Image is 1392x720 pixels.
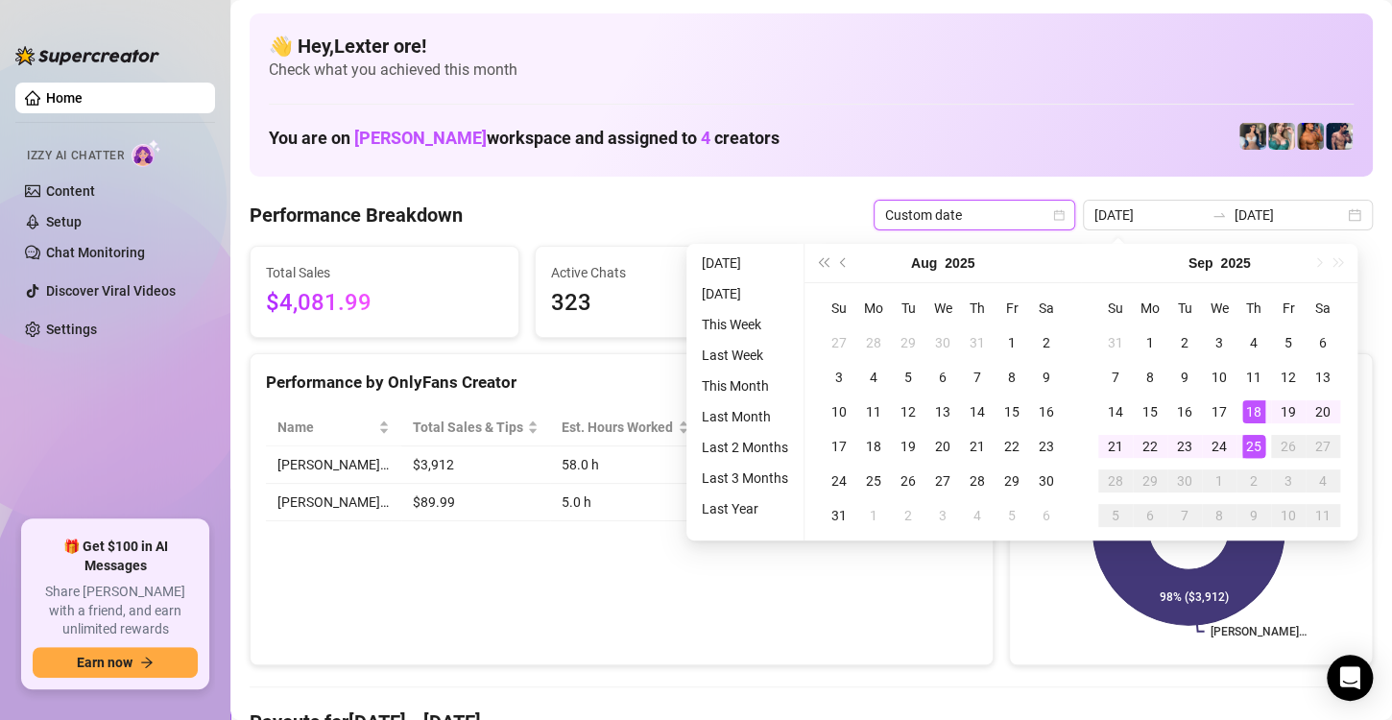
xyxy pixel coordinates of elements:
[862,400,885,423] div: 11
[354,128,487,148] span: [PERSON_NAME]
[931,469,954,492] div: 27
[1104,400,1127,423] div: 14
[694,344,796,367] li: Last Week
[925,291,960,325] th: We
[1104,366,1127,389] div: 7
[277,417,374,438] span: Name
[401,446,551,484] td: $3,912
[856,291,891,325] th: Mo
[1029,325,1064,360] td: 2025-08-02
[1306,464,1340,498] td: 2025-10-04
[1202,291,1236,325] th: We
[995,291,1029,325] th: Fr
[1212,207,1227,223] span: swap-right
[694,436,796,459] li: Last 2 Months
[551,285,788,322] span: 323
[1208,435,1231,458] div: 24
[1306,291,1340,325] th: Sa
[960,325,995,360] td: 2025-07-31
[562,417,674,438] div: Est. Hours Worked
[250,202,463,228] h4: Performance Breakdown
[1242,469,1265,492] div: 2
[911,244,937,282] button: Choose a month
[1053,209,1065,221] span: calendar
[269,60,1354,81] span: Check what you achieved this month
[822,360,856,395] td: 2025-08-03
[1306,360,1340,395] td: 2025-09-13
[1242,504,1265,527] div: 9
[966,504,989,527] div: 4
[1271,325,1306,360] td: 2025-09-05
[551,262,788,283] span: Active Chats
[856,429,891,464] td: 2025-08-18
[46,245,145,260] a: Chat Monitoring
[1167,464,1202,498] td: 2025-09-30
[1167,360,1202,395] td: 2025-09-09
[1133,498,1167,533] td: 2025-10-06
[925,360,960,395] td: 2025-08-06
[401,484,551,521] td: $89.99
[1236,464,1271,498] td: 2025-10-02
[1167,291,1202,325] th: Tu
[1029,429,1064,464] td: 2025-08-23
[140,656,154,669] span: arrow-right
[1306,395,1340,429] td: 2025-09-20
[1277,435,1300,458] div: 26
[1133,464,1167,498] td: 2025-09-29
[960,498,995,533] td: 2025-09-04
[1202,325,1236,360] td: 2025-09-03
[694,405,796,428] li: Last Month
[1242,331,1265,354] div: 4
[1167,498,1202,533] td: 2025-10-07
[1098,291,1133,325] th: Su
[960,464,995,498] td: 2025-08-28
[694,497,796,520] li: Last Year
[925,498,960,533] td: 2025-09-03
[413,417,524,438] span: Total Sales & Tips
[966,331,989,354] div: 31
[1029,464,1064,498] td: 2025-08-30
[1271,429,1306,464] td: 2025-09-26
[266,285,503,322] span: $4,081.99
[897,331,920,354] div: 29
[1235,204,1344,226] input: End date
[1139,400,1162,423] div: 15
[1098,464,1133,498] td: 2025-09-28
[822,498,856,533] td: 2025-08-31
[15,46,159,65] img: logo-BBDzfeDw.svg
[1000,366,1023,389] div: 8
[1104,469,1127,492] div: 28
[266,409,401,446] th: Name
[891,395,925,429] td: 2025-08-12
[1173,435,1196,458] div: 23
[1173,504,1196,527] div: 7
[966,400,989,423] div: 14
[1271,360,1306,395] td: 2025-09-12
[925,429,960,464] td: 2025-08-20
[1297,123,1324,150] img: JG
[1277,400,1300,423] div: 19
[1236,325,1271,360] td: 2025-09-04
[1268,123,1295,150] img: Zaddy
[1098,429,1133,464] td: 2025-09-21
[1029,395,1064,429] td: 2025-08-16
[897,435,920,458] div: 19
[1000,435,1023,458] div: 22
[1035,435,1058,458] div: 23
[269,128,780,149] h1: You are on workspace and assigned to creators
[1202,395,1236,429] td: 2025-09-17
[960,429,995,464] td: 2025-08-21
[266,484,401,521] td: [PERSON_NAME]…
[1277,469,1300,492] div: 3
[995,325,1029,360] td: 2025-08-01
[925,395,960,429] td: 2025-08-13
[694,282,796,305] li: [DATE]
[960,395,995,429] td: 2025-08-14
[1035,504,1058,527] div: 6
[995,395,1029,429] td: 2025-08-15
[46,283,176,299] a: Discover Viral Videos
[1271,464,1306,498] td: 2025-10-03
[1311,469,1334,492] div: 4
[856,498,891,533] td: 2025-09-01
[995,498,1029,533] td: 2025-09-05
